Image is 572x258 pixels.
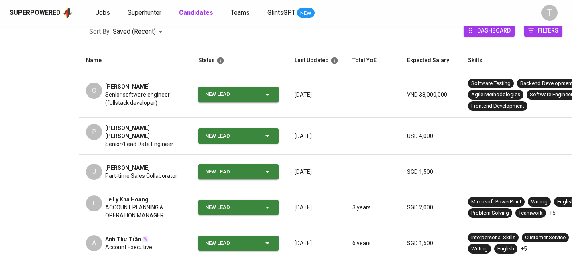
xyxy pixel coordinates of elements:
div: A [86,235,102,251]
a: Candidates [179,8,215,18]
span: ACCOUNT PLANNING & OPERATION MANAGER [105,203,185,219]
p: 6 years [352,239,394,247]
p: +5 [549,209,556,217]
span: Anh Thư Trần [105,235,141,243]
div: Writing [471,245,488,253]
span: [PERSON_NAME] [105,83,150,91]
div: New Lead [205,128,249,144]
div: P [86,124,102,140]
th: Last Updated [288,49,346,72]
p: [DATE] [295,132,340,140]
p: VND 38,000,000 [407,91,455,99]
p: [DATE] [295,239,340,247]
p: Saved (Recent) [113,27,156,37]
span: Senior/Lead Data Engineer [105,140,173,148]
p: +5 [521,245,527,253]
span: Filters [538,25,558,36]
div: Teamwork [519,209,543,217]
div: New Lead [205,200,249,215]
button: New Lead [198,164,279,180]
div: Microsoft PowerPoint [471,198,521,206]
p: [DATE] [295,91,340,99]
button: New Lead [198,236,279,251]
div: T [541,5,558,21]
span: [PERSON_NAME] [105,164,150,172]
div: English [497,245,514,253]
div: Problem Solving [471,209,509,217]
p: SGD 1,500 [407,239,455,247]
span: NEW [297,9,315,17]
button: New Lead [198,128,279,144]
span: Part-time Sales Collaborator [105,172,177,180]
p: 3 years [352,203,394,211]
div: New Lead [205,164,249,180]
a: Teams [231,8,251,18]
div: New Lead [205,87,249,102]
b: Candidates [179,9,213,16]
span: Le Ly Kha Hoang [105,195,149,203]
div: Interpersonal Skills [471,234,515,242]
th: Name [79,49,192,72]
a: Superpoweredapp logo [10,7,73,19]
span: Account Executive [105,243,152,251]
div: Customer Service [525,234,566,242]
span: Teams [231,9,250,16]
a: Jobs [96,8,112,18]
span: Senior software engineer (fullstack developer) [105,91,185,107]
div: Frontend Development [471,102,524,110]
p: SGD 1,500 [407,168,455,176]
span: Superhunter [128,9,161,16]
th: Total YoE [346,49,401,72]
p: USD 4,000 [407,132,455,140]
div: Software Testing [471,80,511,87]
img: app logo [62,7,73,19]
div: Agile Methodologies [471,91,520,99]
p: [DATE] [295,203,340,211]
p: Sort By [89,27,110,37]
div: O [86,83,102,99]
div: Superpowered [10,8,61,18]
button: New Lead [198,200,279,215]
div: New Lead [205,236,249,251]
p: SGD 2,000 [407,203,455,211]
th: Status [192,49,288,72]
span: Jobs [96,9,110,16]
div: Writing [531,198,548,206]
div: J [86,164,102,180]
span: GlintsGPT [267,9,295,16]
button: New Lead [198,87,279,102]
a: GlintsGPT NEW [267,8,315,18]
button: Filters [524,24,562,37]
a: Superhunter [128,8,163,18]
span: Dashboard [477,25,511,36]
div: Saved (Recent) [113,24,165,39]
p: [DATE] [295,168,340,176]
div: L [86,195,102,211]
button: Dashboard [464,24,515,37]
img: magic_wand.svg [142,236,149,242]
span: [PERSON_NAME] [PERSON_NAME] [105,124,185,140]
th: Expected Salary [401,49,462,72]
